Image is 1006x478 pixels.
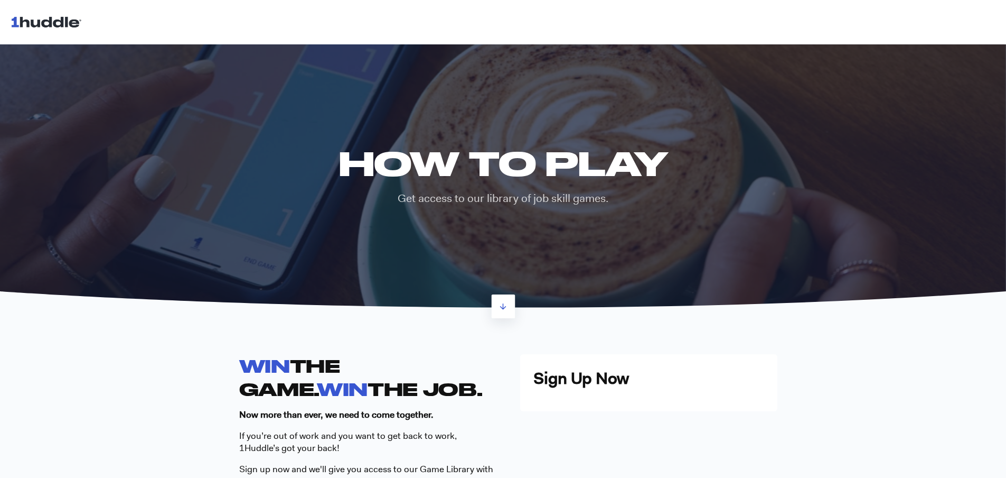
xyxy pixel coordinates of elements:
[317,379,368,399] span: WIN
[533,367,764,390] h3: Sign Up Now
[331,144,675,182] h1: HOW TO PLAY
[239,409,434,420] strong: Now more than ever, we need to come together.
[11,12,86,32] img: 1huddle
[239,430,457,454] span: If you’re out of work and you want to get back to work, 1Huddle’s got your back!
[239,355,290,376] span: WIN
[331,191,675,206] p: Get access to our library of job skill games.
[239,355,483,399] strong: THE GAME. THE JOB.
